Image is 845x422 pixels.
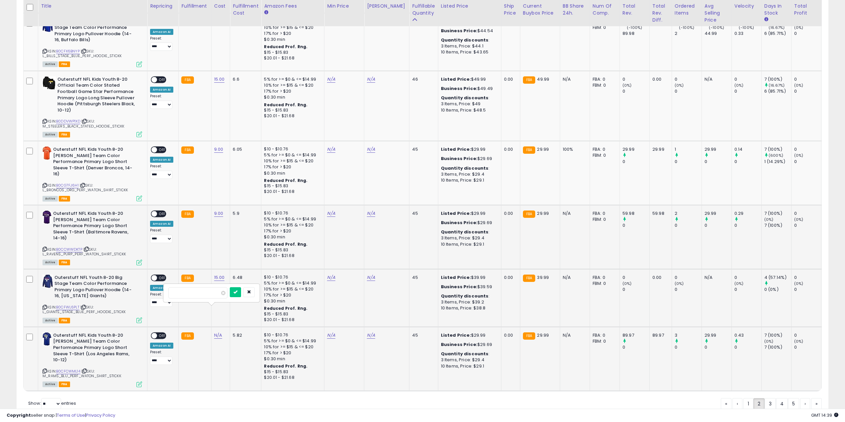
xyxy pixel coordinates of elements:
[56,48,80,54] a: B0CFX6BNYP
[264,305,307,311] b: Reduced Prof. Rng.
[150,94,173,109] div: Preset:
[523,211,535,218] small: FBA
[327,274,335,281] a: N/A
[764,76,791,82] div: 7 (100%)
[264,280,319,286] div: 5% for >= $0 & <= $14.99
[764,222,791,228] div: 7 (100%)
[59,61,70,67] span: FBA
[53,332,134,365] b: Outerstuff NFL Kids Youth 8-20 [PERSON_NAME] Team Color Performance Primary Logo Short Sleeve T-S...
[523,332,535,340] small: FBA
[412,3,435,17] div: Fulfillable Quantity
[623,287,649,293] div: 0
[441,43,496,49] div: 3 Items, Price: $44.1
[675,76,702,82] div: 0
[504,275,515,281] div: 0.00
[264,216,319,222] div: 5% for >= $0 & <= $14.99
[59,196,70,202] span: FBA
[675,281,684,286] small: (0%)
[56,247,82,252] a: B0CCWWDKTP
[794,31,821,37] div: 0
[734,83,744,88] small: (0%)
[233,3,258,17] div: Fulfillment Cost
[367,3,406,10] div: [PERSON_NAME]
[769,83,785,88] small: (16.67%)
[769,153,783,158] small: (600%)
[794,217,803,222] small: (0%)
[441,241,496,247] div: 10 Items, Price: $29.1
[441,49,496,55] div: 10 Items, Price: $43.65
[537,146,549,152] span: 29.99
[709,25,724,30] small: (-100%)
[42,211,51,224] img: 41XMg5WZQpL._SL40_.jpg
[264,170,319,176] div: $0.30 min
[441,146,496,152] div: $29.99
[150,157,173,163] div: Amazon AI
[53,146,134,179] b: Outerstuff NFL Kids Youth 8-20 [PERSON_NAME] Team Color Performance Primary Logo Short Sleeve T-S...
[794,159,821,165] div: 0
[765,398,776,409] a: 3
[675,3,699,17] div: Ordered Items
[563,211,585,216] div: N/A
[815,400,817,407] span: »
[593,3,617,17] div: Num of Comp.
[441,86,496,92] div: $49.49
[264,152,319,158] div: 5% for >= $0 & <= $14.99
[734,281,744,286] small: (0%)
[734,88,761,94] div: 0
[441,37,496,43] div: :
[264,241,307,247] b: Reduced Prof. Rng.
[593,82,615,88] div: FBM: 0
[734,31,761,37] div: 0.33
[504,332,515,338] div: 0.00
[441,219,477,226] b: Business Price:
[675,222,702,228] div: 0
[264,286,319,292] div: 10% for >= $15 & <= $20
[42,211,142,265] div: ASIN:
[794,76,821,82] div: 0
[441,210,471,216] b: Listed Price:
[42,76,142,136] div: ASIN:
[776,398,788,409] a: 4
[412,332,433,338] div: 45
[264,183,319,189] div: $15 - $15.83
[627,25,642,30] small: (-100%)
[42,260,58,265] span: All listings currently available for purchase on Amazon
[753,398,765,409] a: 2
[441,85,477,92] b: Business Price:
[441,95,496,101] div: :
[705,146,731,152] div: 29.99
[327,146,335,153] a: N/A
[42,76,56,90] img: 31-R3Nwj7sL._SL40_.jpg
[42,304,126,314] span: | SKU: L_GIANTS_STAGE_BLUE_PERF_HOODIE_STICKK
[794,287,821,293] div: 0
[264,88,319,94] div: 17% for > $20
[593,281,615,287] div: FBM: 0
[214,146,223,153] a: 9.00
[441,107,496,113] div: 10 Items, Price: $48.5
[327,332,335,339] a: N/A
[764,31,791,37] div: 6 (85.71%)
[441,235,496,241] div: 3 Items, Price: $29.4
[675,275,702,281] div: 0
[42,318,58,323] span: All listings currently available for purchase on Amazon
[623,275,649,281] div: 0
[214,332,222,339] a: N/A
[764,146,791,152] div: 7 (100%)
[623,83,632,88] small: (0%)
[264,311,319,317] div: $15 - $15.83
[794,281,803,286] small: (0%)
[181,146,194,154] small: FBA
[57,76,138,115] b: Outerstuff NFL Kids Youth 8-20 Official Team Color Stated Football Game Star Performance Primary ...
[652,275,667,281] div: 0.00
[652,76,667,82] div: 0.00
[42,275,142,322] div: ASIN:
[623,222,649,228] div: 0
[157,275,168,281] span: OFF
[150,87,173,93] div: Amazon AI
[264,178,307,183] b: Reduced Prof. Rng.
[56,369,80,374] a: B0CFCWML14
[214,210,223,217] a: 9.00
[327,3,361,10] div: Min Price
[441,28,496,34] div: $44.54
[57,412,85,418] a: Terms of Use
